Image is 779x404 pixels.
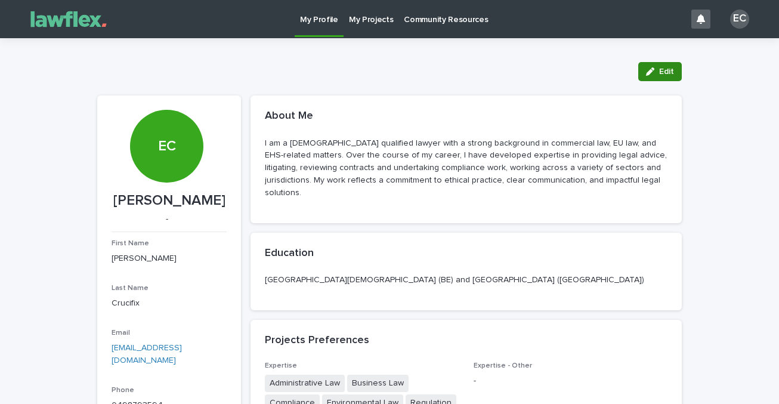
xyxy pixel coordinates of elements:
a: [EMAIL_ADDRESS][DOMAIN_NAME] [112,344,182,365]
p: [PERSON_NAME] [112,192,227,209]
span: Business Law [347,375,409,392]
p: I am a [DEMOGRAPHIC_DATA] qualified lawyer with a strong background in commercial law, EU law, an... [265,137,667,199]
button: Edit [638,62,682,81]
p: - [112,214,222,224]
span: First Name [112,240,149,247]
span: Phone [112,387,134,394]
span: Administrative Law [265,375,345,392]
span: Expertise [265,362,297,369]
p: - [474,375,668,387]
p: Crucifix [112,297,227,310]
h2: Projects Preferences [265,334,369,347]
p: [PERSON_NAME] [112,252,227,265]
p: [GEOGRAPHIC_DATA][DEMOGRAPHIC_DATA] (BE) and [GEOGRAPHIC_DATA] ([GEOGRAPHIC_DATA]) [265,274,667,286]
div: EC [130,65,203,155]
img: Gnvw4qrBSHOAfo8VMhG6 [24,7,113,31]
div: EC [730,10,749,29]
h2: Education [265,247,314,260]
span: Edit [659,67,674,76]
span: Expertise - Other [474,362,532,369]
span: Last Name [112,285,149,292]
span: Email [112,329,130,337]
h2: About Me [265,110,313,123]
